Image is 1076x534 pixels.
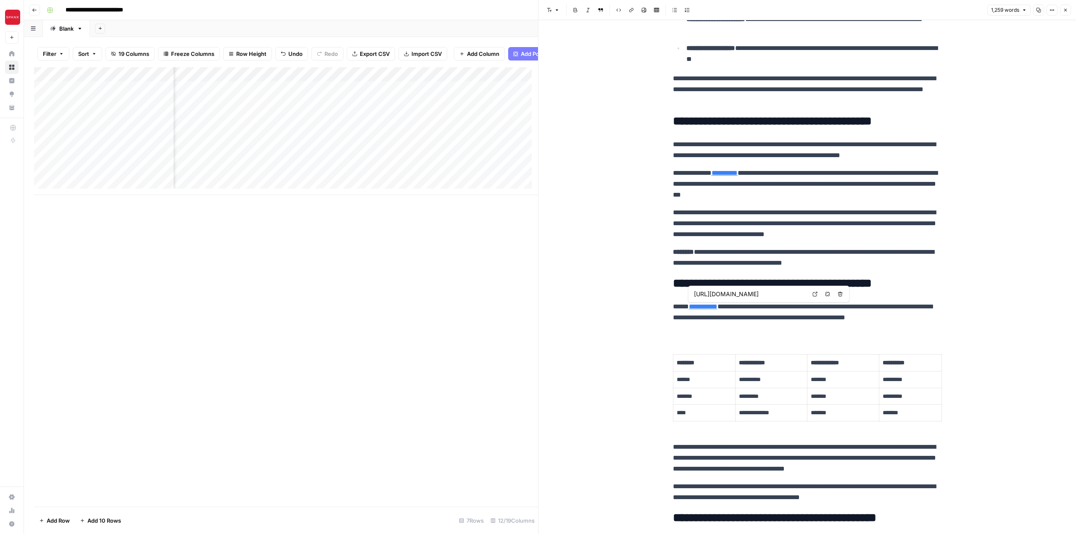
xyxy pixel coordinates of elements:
[5,10,20,25] img: Spanx Logo
[78,50,89,58] span: Sort
[398,47,447,61] button: Import CSV
[34,514,75,527] button: Add Row
[5,517,18,531] button: Help + Support
[5,7,18,28] button: Workspace: Spanx
[47,516,70,525] span: Add Row
[59,24,74,33] div: Blank
[75,514,126,527] button: Add 10 Rows
[73,47,102,61] button: Sort
[288,50,303,58] span: Undo
[5,74,18,87] a: Insights
[467,50,499,58] span: Add Column
[5,101,18,114] a: Your Data
[991,6,1019,14] span: 1,259 words
[454,47,505,61] button: Add Column
[5,61,18,74] a: Browse
[223,47,272,61] button: Row Height
[171,50,214,58] span: Freeze Columns
[236,50,266,58] span: Row Height
[360,50,390,58] span: Export CSV
[456,514,487,527] div: 7 Rows
[105,47,155,61] button: 19 Columns
[347,47,395,61] button: Export CSV
[87,516,121,525] span: Add 10 Rows
[5,504,18,517] a: Usage
[521,50,567,58] span: Add Power Agent
[119,50,149,58] span: 19 Columns
[411,50,442,58] span: Import CSV
[5,47,18,61] a: Home
[37,47,69,61] button: Filter
[487,514,538,527] div: 12/19 Columns
[5,87,18,101] a: Opportunities
[5,490,18,504] a: Settings
[311,47,343,61] button: Redo
[508,47,572,61] button: Add Power Agent
[275,47,308,61] button: Undo
[43,50,56,58] span: Filter
[43,20,90,37] a: Blank
[158,47,220,61] button: Freeze Columns
[987,5,1031,16] button: 1,259 words
[324,50,338,58] span: Redo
